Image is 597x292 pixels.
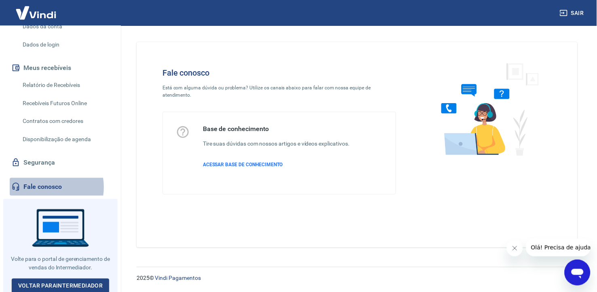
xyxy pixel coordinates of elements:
[425,55,548,163] img: Fale conosco
[558,6,587,21] button: Sair
[155,275,201,281] a: Vindi Pagamentos
[203,161,350,168] a: ACESSAR BASE DE CONHECIMENTO
[203,140,350,148] h6: Tire suas dúvidas com nossos artigos e vídeos explicativos.
[5,6,68,12] span: Olá! Precisa de ajuda?
[162,68,396,78] h4: Fale conosco
[162,84,396,99] p: Está com alguma dúvida ou problema? Utilize os canais abaixo para falar com nossa equipe de atend...
[10,178,111,196] a: Fale conosco
[19,95,111,112] a: Recebíveis Futuros Online
[19,131,111,148] a: Disponibilização de agenda
[203,125,350,133] h5: Base de conhecimento
[565,260,591,286] iframe: Botão para abrir a janela de mensagens
[526,239,591,256] iframe: Mensagem da empresa
[507,240,523,256] iframe: Fechar mensagem
[19,36,111,53] a: Dados de login
[10,0,62,25] img: Vindi
[137,274,578,282] p: 2025 ©
[10,154,111,171] a: Segurança
[10,59,111,77] button: Meus recebíveis
[19,113,111,129] a: Contratos com credores
[203,162,283,167] span: ACESSAR BASE DE CONHECIMENTO
[19,18,111,35] a: Dados da conta
[19,77,111,93] a: Relatório de Recebíveis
